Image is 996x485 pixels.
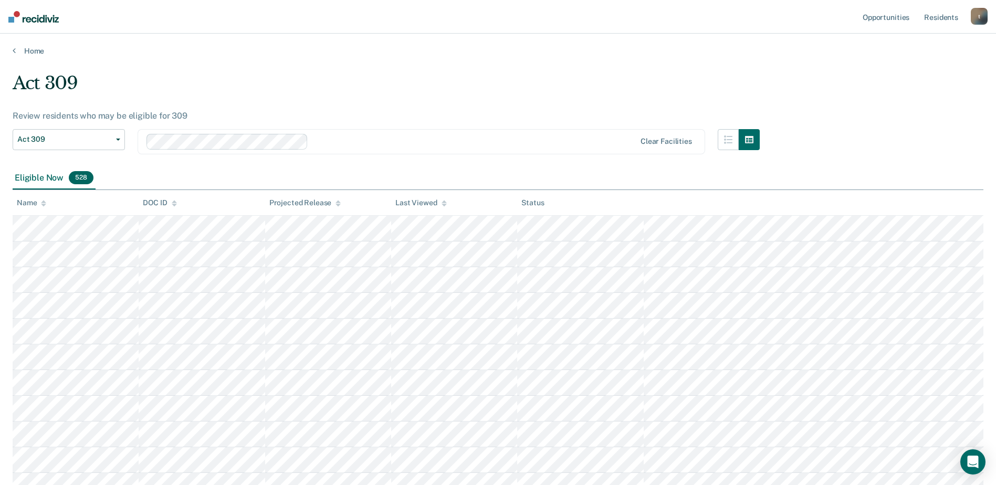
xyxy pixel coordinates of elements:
button: Act 309 [13,129,125,150]
span: 528 [69,171,93,185]
img: Recidiviz [8,11,59,23]
div: Name [17,198,46,207]
div: Projected Release [269,198,341,207]
div: Status [521,198,544,207]
div: Clear facilities [641,137,692,146]
span: Act 309 [17,135,112,144]
a: Home [13,46,983,56]
div: Last Viewed [395,198,446,207]
div: Review residents who may be eligible for 309 [13,111,760,121]
button: t [971,8,988,25]
div: Open Intercom Messenger [960,449,985,475]
div: Act 309 [13,72,760,102]
div: DOC ID [143,198,176,207]
div: Eligible Now528 [13,167,96,190]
